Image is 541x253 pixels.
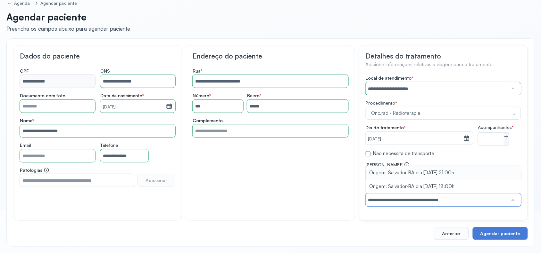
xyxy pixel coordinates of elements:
[370,110,511,116] span: Onc.rad - Radioterapia
[366,75,413,81] span: Local de atendimento
[6,11,130,23] p: Agendar paciente
[368,136,461,142] small: [DATE]
[366,180,521,194] li: Origem: Salvador-BA dia [DATE] 18:00h
[366,162,410,168] span: [PERSON_NAME]
[20,93,65,99] span: Documento com foto
[366,125,406,130] span: Dia do tratamento
[20,167,49,173] span: Patologias
[6,25,130,32] div: Preencha os campos abaixo para agendar paciente
[100,142,118,148] span: Telefone
[20,68,29,74] span: CPF
[366,52,521,60] h3: Detalhes do tratamento
[478,125,514,130] span: Acompanhantes
[193,68,202,74] span: Rua
[366,100,395,106] span: Procedimento
[20,118,34,123] span: Nome
[20,52,175,60] h3: Dados do paciente
[137,174,175,187] button: Adicionar
[193,118,223,123] span: Complemento
[103,104,163,110] small: [DATE]
[366,166,521,180] li: Origem: Salvador-BA dia [DATE] 21:00h
[247,93,261,99] span: Bairro
[100,93,144,99] span: Data de nascimento
[193,52,348,60] h3: Endereço do paciente
[473,227,528,240] button: Agendar paciente
[434,227,469,240] button: Anterior
[14,1,31,6] div: Agenda
[193,93,211,99] span: Número
[20,142,31,148] span: Email
[100,68,110,74] span: CNS
[40,1,77,6] div: Agendar paciente
[373,151,435,157] label: Não necessita de transporte
[366,62,521,68] h4: Adicione informações relativas à viagem para o tratamento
